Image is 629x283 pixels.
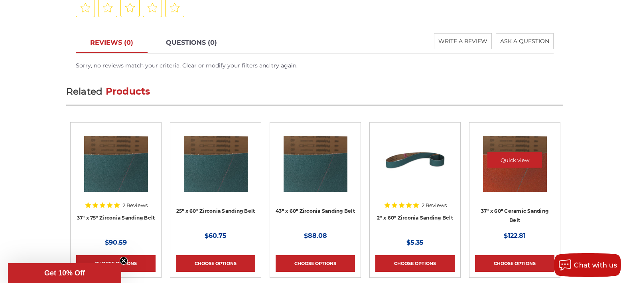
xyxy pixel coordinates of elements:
[77,215,155,221] a: 37" x 75" Zirconia Sanding Belt
[205,232,227,239] span: $60.75
[76,255,156,272] a: Choose Options
[475,255,554,272] a: Choose Options
[438,38,487,45] span: WRITE A REVIEW
[84,128,148,192] img: 37" x 75" Zirconia Sanding Belt
[184,128,248,192] img: 25" x 60" Zirconia Sanding Belt
[105,239,127,246] span: $90.59
[176,208,255,214] a: 25" x 60" Zirconia Sanding Belt
[76,128,156,204] a: 37" x 75" Zirconia Sanding Belt
[434,33,492,49] button: WRITE A REVIEW
[504,232,526,239] span: $122.81
[383,128,447,192] img: 2" x 60" Zirconia Pipe Sanding Belt
[44,269,85,277] span: Get 10% Off
[574,261,617,269] span: Chat with us
[176,255,255,272] a: Choose Options
[496,33,554,49] button: ASK A QUESTION
[422,203,447,208] span: 2 Reviews
[284,128,347,192] img: 43" x 60" Zirconia Sanding Belt
[106,86,150,97] span: Products
[8,263,121,283] div: Get 10% OffClose teaser
[487,152,542,168] a: Quick view
[475,128,554,204] a: 37" x 60" Ceramic Sanding Belt
[304,232,327,239] span: $88.08
[76,61,554,70] div: Sorry, no reviews match your criteria. Clear or modify your filters and try again.
[406,239,424,246] span: $5.35
[76,33,148,53] a: REVIEWS (0)
[375,128,455,204] a: 2" x 60" Zirconia Pipe Sanding Belt
[481,208,548,223] a: 37" x 60" Ceramic Sanding Belt
[122,203,148,208] span: 2 Reviews
[377,215,453,221] a: 2" x 60" Zirconia Sanding Belt
[276,128,355,204] a: 43" x 60" Zirconia Sanding Belt
[176,128,255,204] a: 25" x 60" Zirconia Sanding Belt
[66,86,103,97] span: Related
[483,128,547,192] img: 37" x 60" Ceramic Sanding Belt
[120,257,128,265] button: Close teaser
[554,253,621,277] button: Chat with us
[152,33,231,53] a: QUESTIONS (0)
[276,255,355,272] a: Choose Options
[276,208,355,214] a: 43" x 60" Zirconia Sanding Belt
[500,38,549,45] span: ASK A QUESTION
[375,255,455,272] a: Choose Options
